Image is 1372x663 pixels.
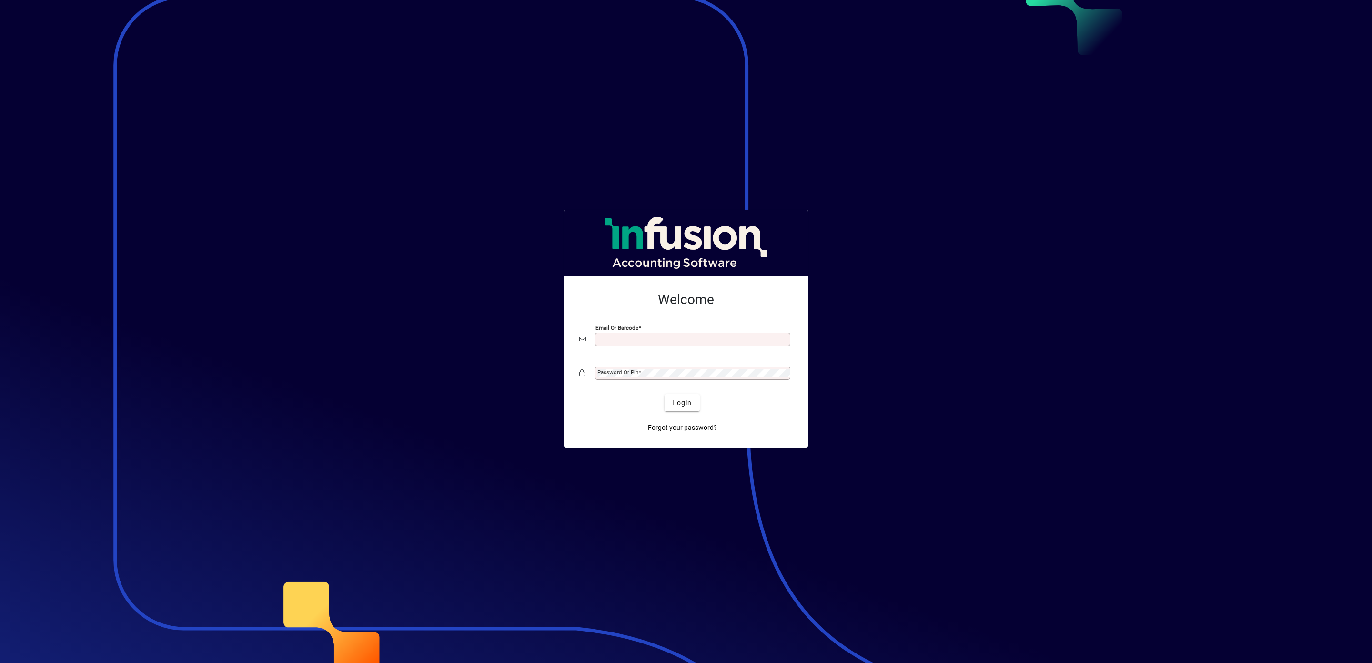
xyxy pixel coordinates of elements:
[672,398,692,408] span: Login
[644,419,721,436] a: Forgot your password?
[665,394,699,411] button: Login
[579,292,793,308] h2: Welcome
[648,423,717,433] span: Forgot your password?
[595,325,638,331] mat-label: Email or Barcode
[597,369,638,376] mat-label: Password or Pin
